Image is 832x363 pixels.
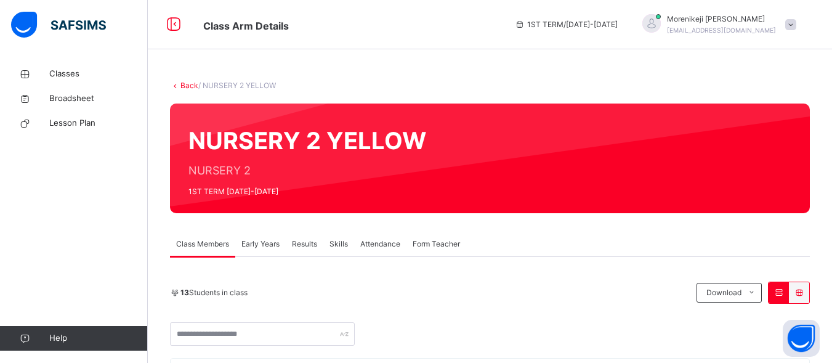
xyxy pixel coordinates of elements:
a: Back [180,81,198,90]
span: Lesson Plan [49,117,148,129]
span: Results [292,239,317,250]
b: 13 [180,288,189,297]
span: Form Teacher [413,239,460,250]
span: 1ST TERM [DATE]-[DATE] [188,186,426,197]
span: Help [49,332,147,345]
button: Open asap [783,320,820,357]
span: Skills [329,239,348,250]
span: Students in class [180,287,248,298]
span: / NURSERY 2 YELLOW [198,81,276,90]
span: Morenikeji [PERSON_NAME] [667,14,776,25]
span: Class Arm Details [203,20,289,32]
span: Attendance [360,239,400,250]
img: safsims [11,12,106,38]
span: Download [706,287,741,298]
span: [EMAIL_ADDRESS][DOMAIN_NAME] [667,27,776,34]
span: Classes [49,68,148,80]
span: Early Years [241,239,280,250]
div: MorenikejiAnietie-Joseph [630,14,802,36]
span: Broadsheet [49,92,148,105]
span: session/term information [515,19,618,30]
span: Class Members [176,239,229,250]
